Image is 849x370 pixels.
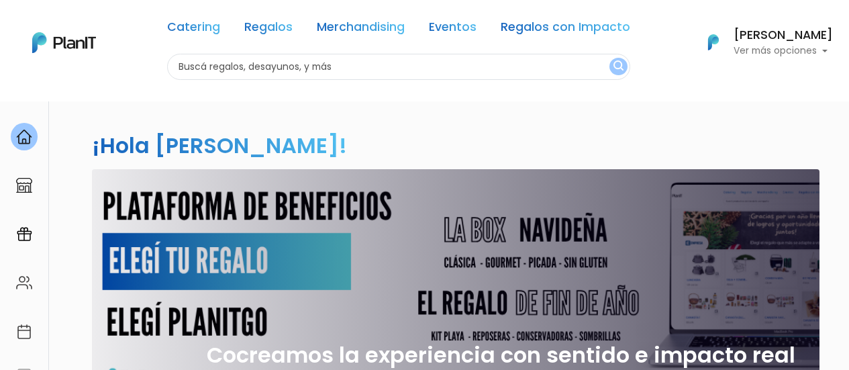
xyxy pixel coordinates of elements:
[501,21,630,38] a: Regalos con Impacto
[16,129,32,145] img: home-e721727adea9d79c4d83392d1f703f7f8bce08238fde08b1acbfd93340b81755.svg
[734,46,833,56] p: Ver más opciones
[734,30,833,42] h6: [PERSON_NAME]
[691,25,833,60] button: PlanIt Logo [PERSON_NAME] Ver más opciones
[207,342,795,368] h2: Cocreamos la experiencia con sentido e impacto real
[317,21,405,38] a: Merchandising
[699,28,728,57] img: PlanIt Logo
[167,21,220,38] a: Catering
[32,32,96,53] img: PlanIt Logo
[16,324,32,340] img: calendar-87d922413cdce8b2cf7b7f5f62616a5cf9e4887200fb71536465627b3292af00.svg
[16,226,32,242] img: campaigns-02234683943229c281be62815700db0a1741e53638e28bf9629b52c665b00959.svg
[244,21,293,38] a: Regalos
[16,177,32,193] img: marketplace-4ceaa7011d94191e9ded77b95e3339b90024bf715f7c57f8cf31f2d8c509eaba.svg
[167,54,630,80] input: Buscá regalos, desayunos, y más
[16,275,32,291] img: people-662611757002400ad9ed0e3c099ab2801c6687ba6c219adb57efc949bc21e19d.svg
[613,60,623,73] img: search_button-432b6d5273f82d61273b3651a40e1bd1b912527efae98b1b7a1b2c0702e16a8d.svg
[92,130,347,160] h2: ¡Hola [PERSON_NAME]!
[429,21,477,38] a: Eventos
